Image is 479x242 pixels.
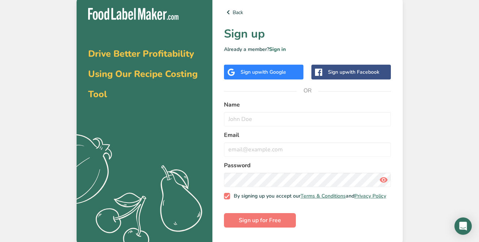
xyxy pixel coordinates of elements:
a: Back [224,8,391,17]
p: Already a member? [224,46,391,53]
a: Privacy Policy [354,193,386,199]
div: Sign up [328,68,379,76]
a: Sign in [269,46,286,53]
span: Sign up for Free [239,216,281,225]
span: OR [297,80,318,101]
span: By signing up you accept our and [230,193,386,199]
input: email@example.com [224,142,391,157]
span: Drive Better Profitability Using Our Recipe Costing Tool [88,48,198,100]
div: Open Intercom Messenger [454,217,472,235]
label: Password [224,161,391,170]
input: John Doe [224,112,391,126]
label: Name [224,100,391,109]
a: Terms & Conditions [301,193,346,199]
img: Food Label Maker [88,8,178,20]
div: Sign up [241,68,286,76]
span: with Google [258,69,286,75]
label: Email [224,131,391,139]
button: Sign up for Free [224,213,296,228]
h1: Sign up [224,25,391,43]
span: with Facebook [345,69,379,75]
